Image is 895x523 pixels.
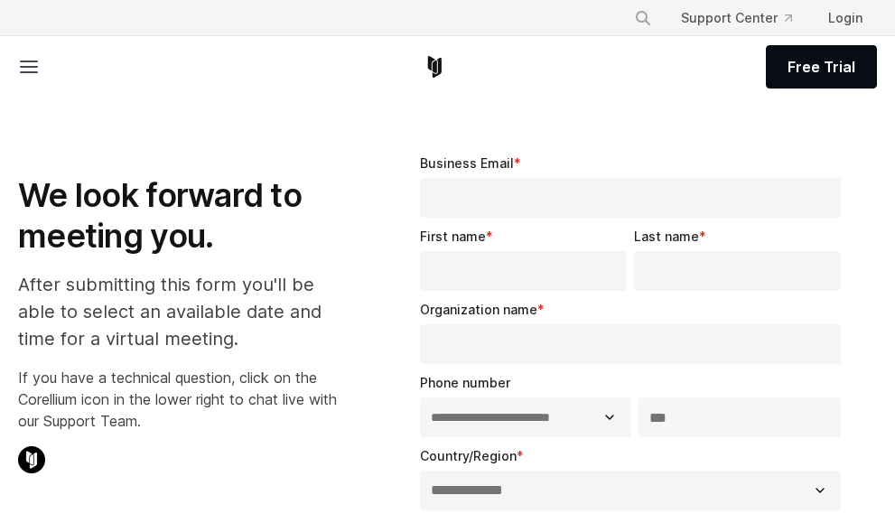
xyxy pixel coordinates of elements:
button: Search [627,2,659,34]
p: If you have a technical question, click on the Corellium icon in the lower right to chat live wit... [18,367,355,432]
span: Free Trial [788,56,855,78]
a: Login [814,2,877,34]
p: After submitting this form you'll be able to select an available date and time for a virtual meet... [18,271,355,352]
span: First name [420,229,486,244]
a: Corellium Home [424,56,446,78]
span: Country/Region [420,448,517,463]
a: Support Center [667,2,806,34]
a: Free Trial [766,45,877,89]
div: Navigation Menu [620,2,877,34]
span: Organization name [420,302,537,317]
img: Corellium Chat Icon [18,446,45,473]
span: Phone number [420,375,510,390]
span: Business Email [420,155,514,171]
span: Last name [634,229,699,244]
h1: We look forward to meeting you. [18,175,355,257]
